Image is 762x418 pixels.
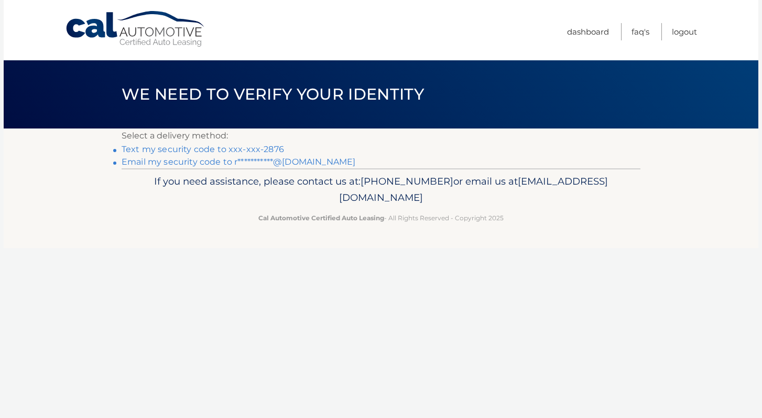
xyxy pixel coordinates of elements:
[567,23,609,40] a: Dashboard
[128,212,634,223] p: - All Rights Reserved - Copyright 2025
[128,173,634,207] p: If you need assistance, please contact us at: or email us at
[122,84,424,104] span: We need to verify your identity
[65,10,206,48] a: Cal Automotive
[361,175,453,187] span: [PHONE_NUMBER]
[258,214,384,222] strong: Cal Automotive Certified Auto Leasing
[632,23,649,40] a: FAQ's
[672,23,697,40] a: Logout
[122,128,640,143] p: Select a delivery method:
[122,144,284,154] a: Text my security code to xxx-xxx-2876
